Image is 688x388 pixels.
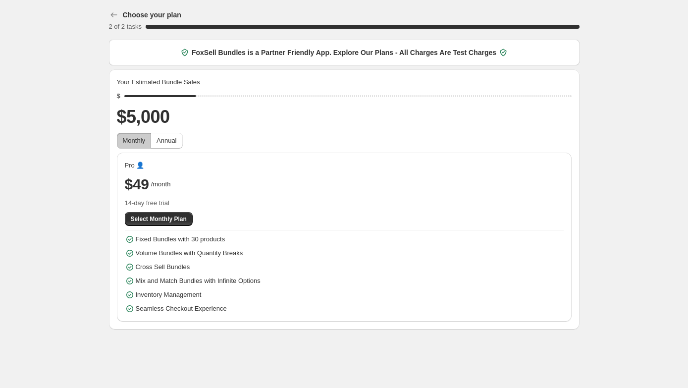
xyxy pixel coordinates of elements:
button: Annual [151,133,182,149]
span: Select Monthly Plan [131,215,187,223]
span: Volume Bundles with Quantity Breaks [136,248,243,258]
span: Your Estimated Bundle Sales [117,77,200,87]
div: $ [117,91,120,101]
span: Annual [157,137,176,144]
h2: $5,000 [117,105,572,129]
button: Monthly [117,133,152,149]
span: Monthly [123,137,146,144]
span: $49 [125,174,149,194]
span: Inventory Management [136,290,202,300]
span: Mix and Match Bundles with Infinite Options [136,276,261,286]
span: Fixed Bundles with 30 products [136,234,225,244]
button: Select Monthly Plan [125,212,193,226]
span: 14-day free trial [125,198,564,208]
h3: Choose your plan [123,10,181,20]
span: Cross Sell Bundles [136,262,190,272]
span: FoxSell Bundles is a Partner Friendly App. Explore Our Plans - All Charges Are Test Charges [192,48,496,57]
span: 2 of 2 tasks [109,23,142,30]
span: Seamless Checkout Experience [136,304,227,314]
span: /month [151,179,171,189]
span: Pro 👤 [125,161,145,170]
